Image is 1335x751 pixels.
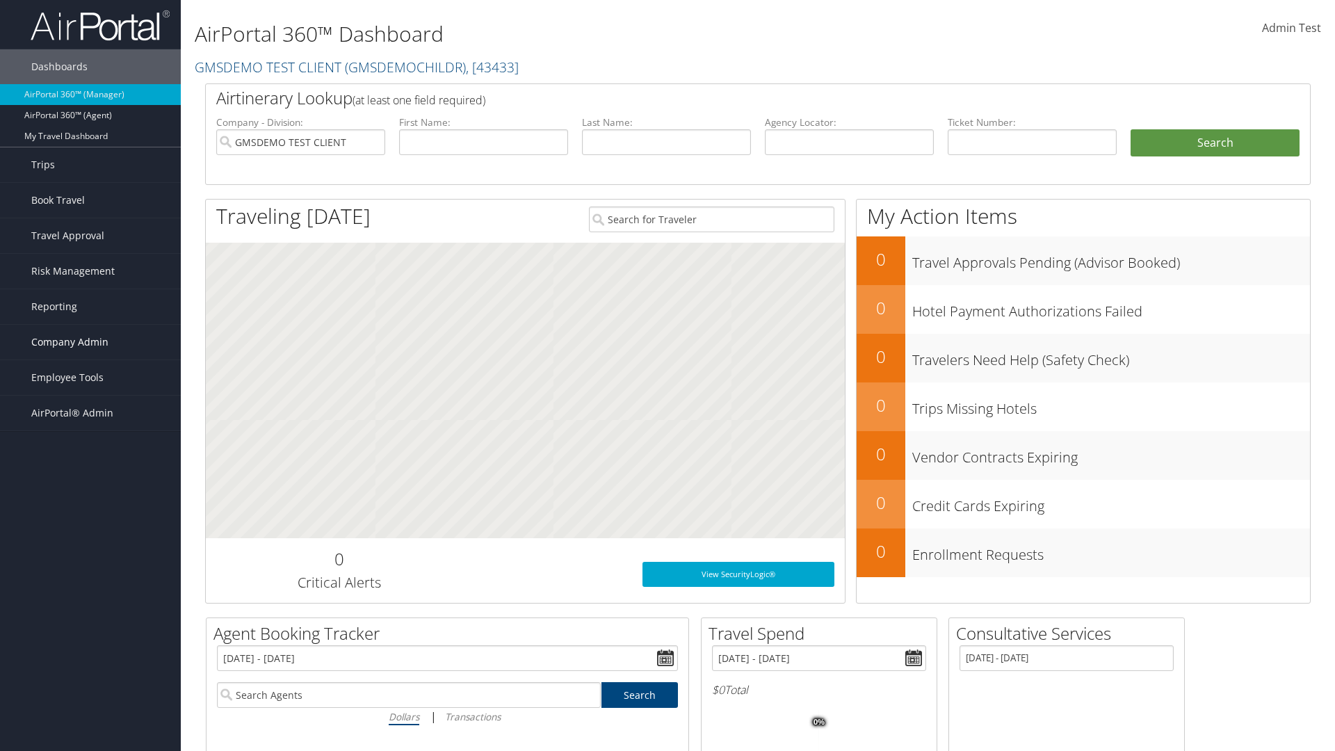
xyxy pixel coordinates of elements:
[31,147,55,182] span: Trips
[31,360,104,395] span: Employee Tools
[857,540,905,563] h2: 0
[601,682,679,708] a: Search
[948,115,1117,129] label: Ticket Number:
[1262,20,1321,35] span: Admin Test
[912,295,1310,321] h3: Hotel Payment Authorizations Failed
[217,682,601,708] input: Search Agents
[857,345,905,369] h2: 0
[912,344,1310,370] h3: Travelers Need Help (Safety Check)
[857,431,1310,480] a: 0Vendor Contracts Expiring
[31,183,85,218] span: Book Travel
[857,285,1310,334] a: 0Hotel Payment Authorizations Failed
[765,115,934,129] label: Agency Locator:
[912,441,1310,467] h3: Vendor Contracts Expiring
[213,622,688,645] h2: Agent Booking Tracker
[912,490,1310,516] h3: Credit Cards Expiring
[912,246,1310,273] h3: Travel Approvals Pending (Advisor Booked)
[31,325,108,360] span: Company Admin
[857,296,905,320] h2: 0
[814,718,825,727] tspan: 0%
[353,92,485,108] span: (at least one field required)
[709,622,937,645] h2: Travel Spend
[857,248,905,271] h2: 0
[857,528,1310,577] a: 0Enrollment Requests
[857,394,905,417] h2: 0
[399,115,568,129] label: First Name:
[345,58,466,76] span: ( GMSDEMOCHILDR )
[195,58,519,76] a: GMSDEMO TEST CLIENT
[31,218,104,253] span: Travel Approval
[31,289,77,324] span: Reporting
[857,236,1310,285] a: 0Travel Approvals Pending (Advisor Booked)
[216,547,462,571] h2: 0
[216,86,1208,110] h2: Airtinerary Lookup
[389,710,419,723] i: Dollars
[912,392,1310,419] h3: Trips Missing Hotels
[216,115,385,129] label: Company - Division:
[216,202,371,231] h1: Traveling [DATE]
[466,58,519,76] span: , [ 43433 ]
[217,708,678,725] div: |
[31,396,113,430] span: AirPortal® Admin
[445,710,501,723] i: Transactions
[31,9,170,42] img: airportal-logo.png
[857,480,1310,528] a: 0Credit Cards Expiring
[31,49,88,84] span: Dashboards
[912,538,1310,565] h3: Enrollment Requests
[582,115,751,129] label: Last Name:
[712,682,926,697] h6: Total
[857,382,1310,431] a: 0Trips Missing Hotels
[956,622,1184,645] h2: Consultative Services
[857,202,1310,231] h1: My Action Items
[857,334,1310,382] a: 0Travelers Need Help (Safety Check)
[195,19,946,49] h1: AirPortal 360™ Dashboard
[857,491,905,515] h2: 0
[216,573,462,592] h3: Critical Alerts
[712,682,725,697] span: $0
[642,562,834,587] a: View SecurityLogic®
[31,254,115,289] span: Risk Management
[589,207,834,232] input: Search for Traveler
[857,442,905,466] h2: 0
[1131,129,1300,157] button: Search
[1262,7,1321,50] a: Admin Test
